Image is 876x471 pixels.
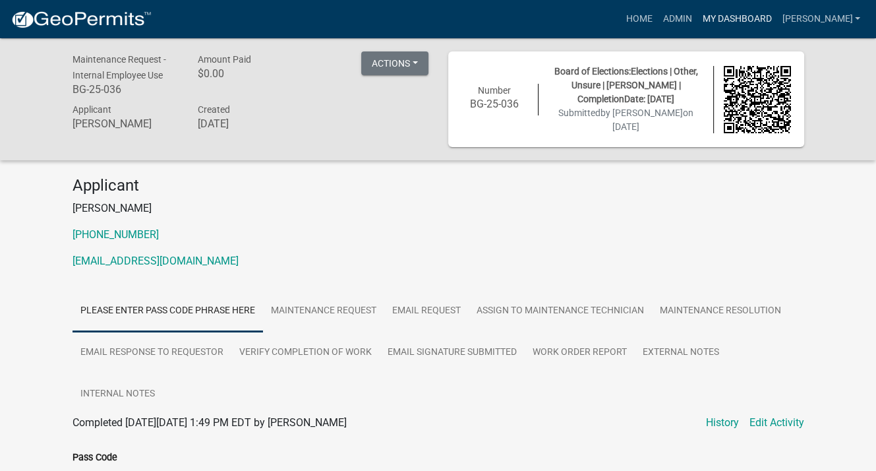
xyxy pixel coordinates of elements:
[197,104,229,115] span: Created
[231,332,380,374] a: Verify Completion of work
[380,332,525,374] a: Email Signature Submitted
[73,290,263,332] a: Please Enter Pass Code Phrase Here
[73,83,178,96] h6: BG-25-036
[749,415,804,431] a: Edit Activity
[620,7,657,32] a: Home
[469,290,652,332] a: Assign to Maintenance Technician
[197,117,303,130] h6: [DATE]
[197,67,303,80] h6: $0.00
[525,332,635,374] a: Work Order Report
[73,453,117,462] label: Pass Code
[635,332,727,374] a: External Notes
[384,290,469,332] a: Email Request
[706,415,739,431] a: History
[554,66,698,104] span: Board of Elections:Elections | Other, Unsure | [PERSON_NAME] | CompletionDate: [DATE]
[73,373,163,416] a: Internal Notes
[73,201,804,216] p: [PERSON_NAME]
[73,176,804,195] h4: Applicant
[263,290,384,332] a: Maintenance Request
[197,54,250,65] span: Amount Paid
[73,54,166,80] span: Maintenance Request - Internal Employee Use
[73,117,178,130] h6: [PERSON_NAME]
[697,7,776,32] a: My Dashboard
[73,416,347,429] span: Completed [DATE][DATE] 1:49 PM EDT by [PERSON_NAME]
[776,7,865,32] a: [PERSON_NAME]
[73,255,239,267] a: [EMAIL_ADDRESS][DOMAIN_NAME]
[724,66,791,133] img: QR code
[73,228,159,241] a: [PHONE_NUMBER]
[461,98,529,110] h6: BG-25-036
[558,108,693,132] span: Submitted on [DATE]
[73,104,111,115] span: Applicant
[361,51,428,75] button: Actions
[652,290,789,332] a: Maintenance Resolution
[600,108,683,118] span: by [PERSON_NAME]
[478,85,511,96] span: Number
[657,7,697,32] a: Admin
[73,332,231,374] a: Email Response to Requestor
